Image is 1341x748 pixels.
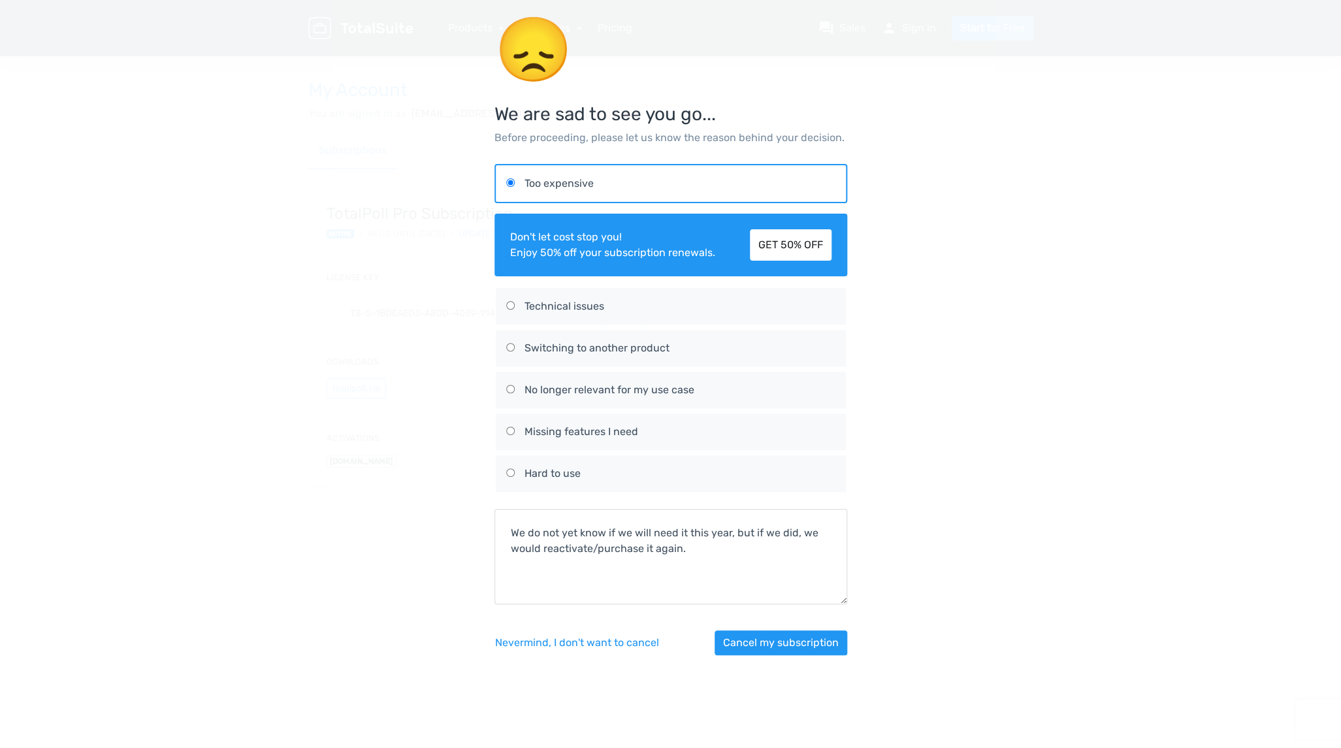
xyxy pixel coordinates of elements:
a: GET 50% OFF [750,229,832,261]
div: Hard to use [525,466,835,481]
label: Too expensive [506,165,835,202]
button: Nevermind, I don't want to cancel [494,630,660,655]
div: No longer relevant for my use case [525,382,835,398]
input: No longer relevant for my use case No longer relevant for my use case [506,385,515,393]
label: Technical issues [506,288,835,325]
div: Technical issues [525,299,835,314]
input: Switching to another product Switching to another product [506,343,515,351]
label: Missing features I need [506,414,835,450]
div: Missing features I need [525,424,835,440]
input: Technical issues Technical issues [506,301,515,310]
input: Missing features I need Missing features I need [506,427,515,435]
span: 😞 [494,12,573,87]
label: Hard to use [506,455,835,492]
label: Switching to another product [506,330,835,366]
input: Hard to use Hard to use [506,468,515,477]
p: Before proceeding, please let us know the reason behind your decision. [494,130,847,146]
div: Too expensive [525,176,835,191]
div: Switching to another product [525,340,835,356]
label: No longer relevant for my use case [506,372,835,408]
input: Too expensive Too expensive [506,178,515,187]
div: Don't let cost stop you! Enjoy 50% off your subscription renewals. [510,229,715,261]
h3: We are sad to see you go... [494,16,847,125]
button: Cancel my subscription [715,630,847,655]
